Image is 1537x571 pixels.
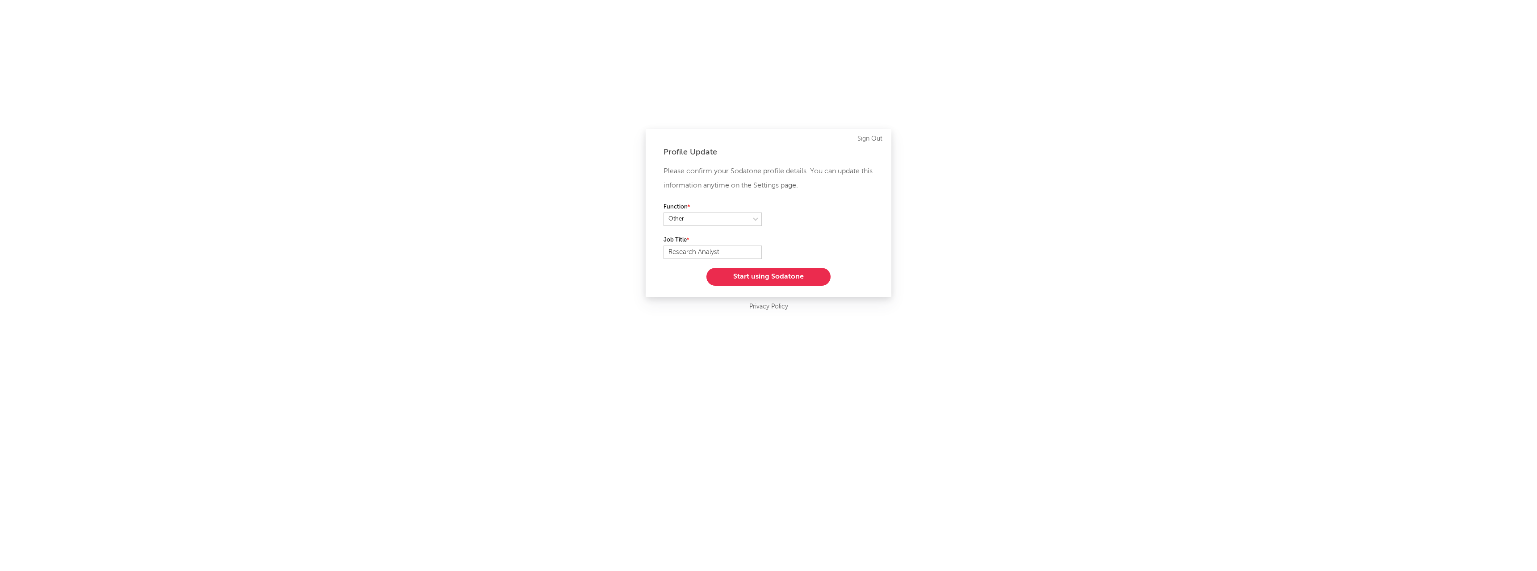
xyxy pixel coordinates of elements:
[664,147,873,158] div: Profile Update
[706,268,831,286] button: Start using Sodatone
[664,202,762,213] label: Function
[857,133,882,144] a: Sign Out
[664,235,762,246] label: Job Title
[749,301,788,313] a: Privacy Policy
[664,164,873,193] p: Please confirm your Sodatone profile details. You can update this information anytime on the Sett...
